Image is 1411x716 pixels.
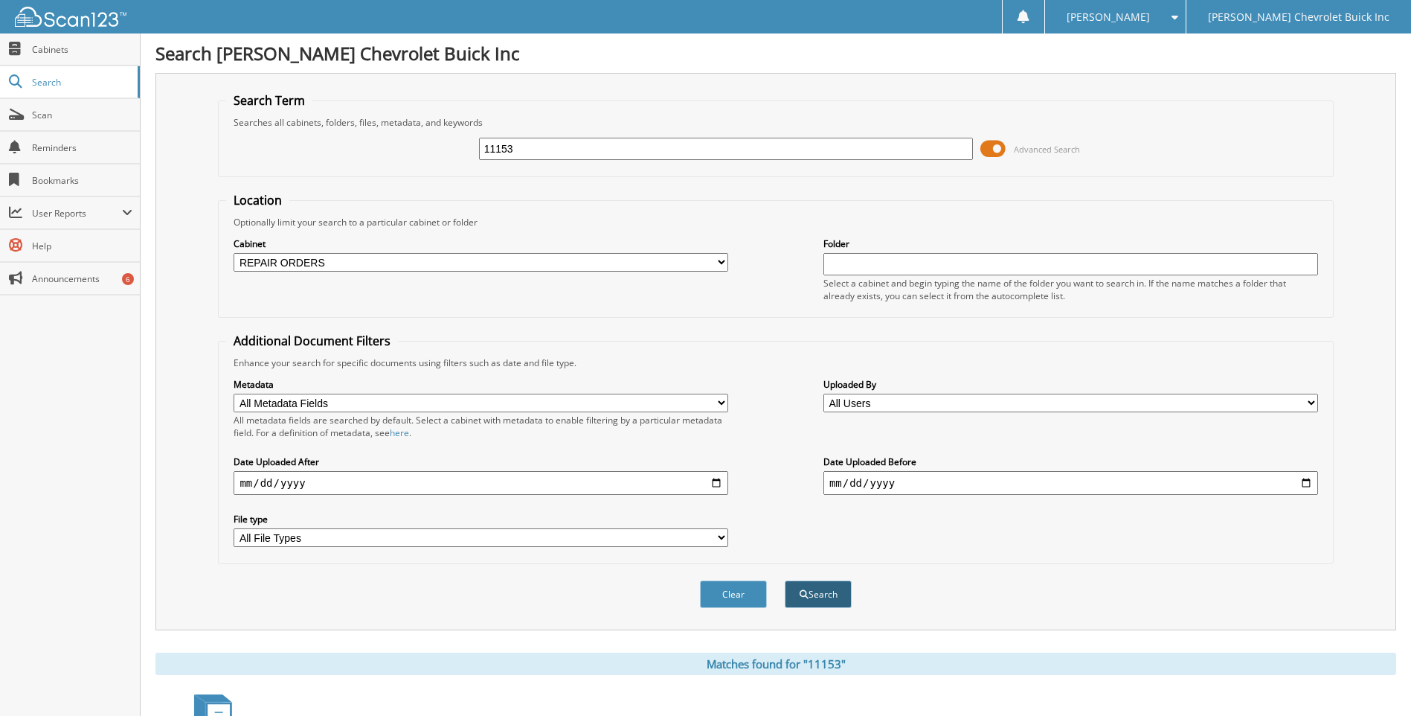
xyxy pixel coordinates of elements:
[32,207,122,220] span: User Reports
[234,414,728,439] div: All metadata fields are searched by default. Select a cabinet with metadata to enable filtering b...
[15,7,126,27] img: scan123-logo-white.svg
[234,378,728,391] label: Metadata
[1337,645,1411,716] iframe: Chat Widget
[32,174,132,187] span: Bookmarks
[32,240,132,252] span: Help
[823,378,1318,391] label: Uploaded By
[1014,144,1080,155] span: Advanced Search
[823,237,1318,250] label: Folder
[390,426,409,439] a: here
[32,109,132,121] span: Scan
[122,273,134,285] div: 6
[823,456,1318,468] label: Date Uploaded Before
[234,237,728,250] label: Cabinet
[226,357,1325,369] div: Enhance your search for specific documents using filters such as date and file type.
[785,581,852,608] button: Search
[226,216,1325,228] div: Optionally limit your search to a particular cabinet or folder
[1067,13,1150,22] span: [PERSON_NAME]
[226,116,1325,129] div: Searches all cabinets, folders, files, metadata, and keywords
[226,192,289,208] legend: Location
[234,471,728,495] input: start
[823,277,1318,302] div: Select a cabinet and begin typing the name of the folder you want to search in. If the name match...
[700,581,767,608] button: Clear
[234,513,728,525] label: File type
[226,92,312,109] legend: Search Term
[32,43,132,56] span: Cabinets
[32,272,132,285] span: Announcements
[823,471,1318,495] input: end
[1208,13,1389,22] span: [PERSON_NAME] Chevrolet Buick Inc
[226,333,398,349] legend: Additional Document Filters
[32,76,130,89] span: Search
[32,141,132,154] span: Reminders
[155,653,1396,675] div: Matches found for "11153"
[234,456,728,468] label: Date Uploaded After
[155,41,1396,65] h1: Search [PERSON_NAME] Chevrolet Buick Inc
